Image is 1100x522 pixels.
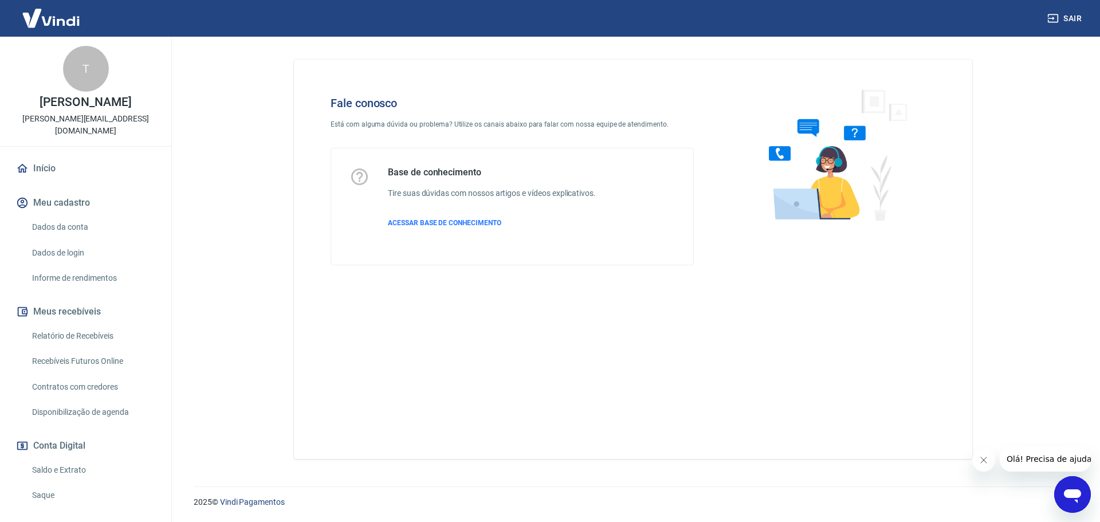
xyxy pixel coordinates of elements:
a: Saldo e Extrato [27,458,158,482]
iframe: Mensagem da empresa [1000,446,1091,472]
h5: Base de conhecimento [388,167,596,178]
p: [PERSON_NAME][EMAIL_ADDRESS][DOMAIN_NAME] [9,113,162,137]
img: Fale conosco [746,78,920,231]
img: Vindi [14,1,88,36]
a: Vindi Pagamentos [220,497,285,507]
a: ACESSAR BASE DE CONHECIMENTO [388,218,596,228]
a: Disponibilização de agenda [27,401,158,424]
iframe: Fechar mensagem [972,449,995,472]
a: Recebíveis Futuros Online [27,350,158,373]
a: Dados de login [27,241,158,265]
a: Contratos com credores [27,375,158,399]
button: Conta Digital [14,433,158,458]
span: Olá! Precisa de ajuda? [7,8,96,17]
iframe: Botão para abrir a janela de mensagens [1054,476,1091,513]
a: Relatório de Recebíveis [27,324,158,348]
h4: Fale conosco [331,96,694,110]
a: Informe de rendimentos [27,266,158,290]
p: 2025 © [194,496,1072,508]
button: Meus recebíveis [14,299,158,324]
h6: Tire suas dúvidas com nossos artigos e vídeos explicativos. [388,187,596,199]
button: Sair [1045,8,1086,29]
a: Início [14,156,158,181]
div: T [63,46,109,92]
p: [PERSON_NAME] [40,96,131,108]
button: Meu cadastro [14,190,158,215]
a: Dados da conta [27,215,158,239]
a: Saque [27,484,158,507]
span: ACESSAR BASE DE CONHECIMENTO [388,219,501,227]
p: Está com alguma dúvida ou problema? Utilize os canais abaixo para falar com nossa equipe de atend... [331,119,694,129]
